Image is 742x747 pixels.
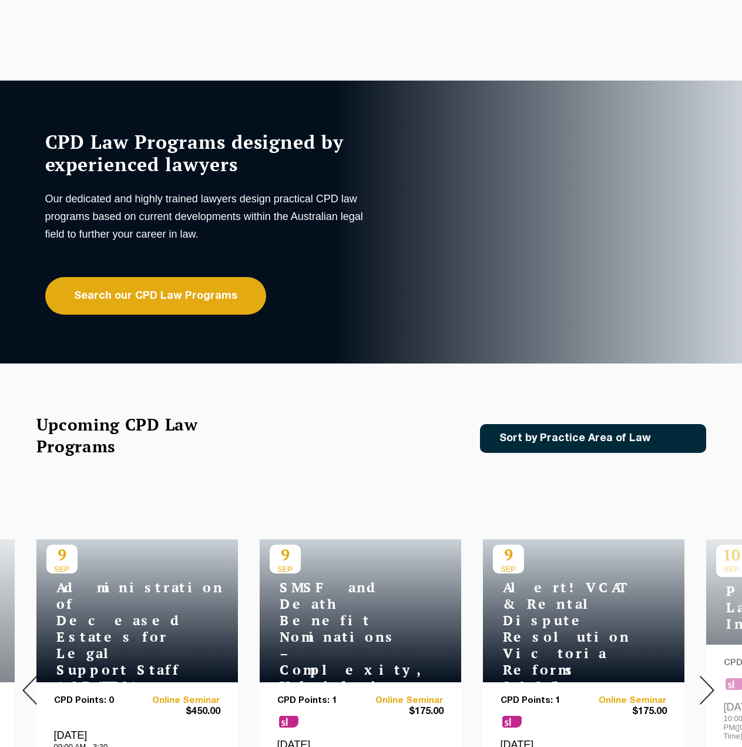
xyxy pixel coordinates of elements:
[480,424,706,453] a: Sort by Practice Area of Law
[54,696,137,706] p: CPD Points: 0
[270,579,417,711] h4: SMSF and Death Benefit Nominations – Complexity, Validity & Capacity
[493,545,524,565] p: 9
[137,696,220,706] a: Online Seminar
[700,676,714,705] img: Next
[270,545,301,565] p: 9
[22,676,37,705] img: Prev
[46,545,78,565] p: 9
[583,696,667,706] a: Online Seminar
[360,706,444,718] span: $175.00
[45,277,266,315] a: Search our CPD Law Programs
[493,565,524,573] span: SEP
[670,433,683,443] img: Icon
[45,190,368,243] p: Our dedicated and highly trained lawyers design practical CPD law programs based on current devel...
[360,696,444,706] a: Online Seminar
[36,413,227,457] h2: Upcoming CPD Law Programs
[502,716,522,728] span: sl
[501,696,584,706] p: CPD Points: 1
[46,565,78,573] span: SEP
[46,579,193,695] h4: Administration of Deceased Estates for Legal Support Staff ([DATE])
[270,565,301,573] span: SEP
[137,706,220,718] span: $450.00
[45,131,368,175] h1: CPD Law Programs designed by experienced lawyers
[277,696,361,706] p: CPD Points: 1
[583,706,667,718] span: $175.00
[493,579,640,695] h4: Alert! VCAT & Rental Dispute Resolution Victoria Reforms 2025
[279,716,298,728] span: sl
